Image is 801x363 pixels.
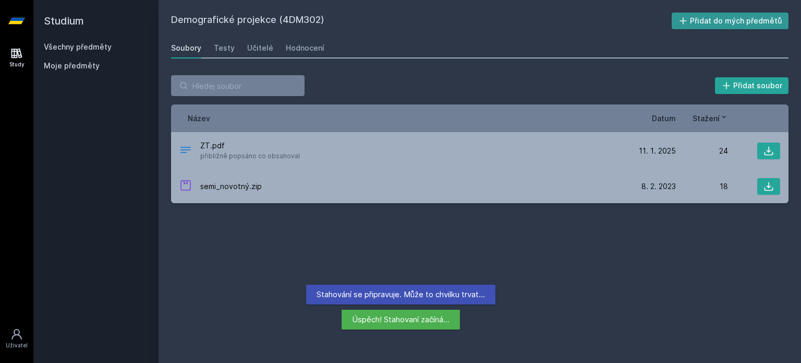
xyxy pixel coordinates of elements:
[200,140,300,151] span: ZT.pdf
[652,113,676,124] button: Datum
[342,310,460,330] div: Úspěch! Stahovaní začíná…
[6,342,28,349] div: Uživatel
[44,42,112,51] a: Všechny předměty
[676,181,728,192] div: 18
[214,38,235,58] a: Testy
[2,42,31,74] a: Study
[171,75,305,96] input: Hledej soubor
[9,61,25,68] div: Study
[247,38,273,58] a: Učitelé
[188,113,210,124] button: Název
[200,181,262,192] span: semi_novotný.zip
[286,43,324,53] div: Hodnocení
[247,43,273,53] div: Učitelé
[179,144,192,159] div: PDF
[676,146,728,156] div: 24
[672,13,789,29] button: Přidat do mých předmětů
[693,113,720,124] span: Stažení
[171,43,201,53] div: Soubory
[2,323,31,355] a: Uživatel
[639,146,676,156] span: 11. 1. 2025
[179,179,192,194] div: ZIP
[171,13,672,29] h2: Demografické projekce (4DM302)
[715,77,789,94] button: Přidat soubor
[214,43,235,53] div: Testy
[286,38,324,58] a: Hodnocení
[171,38,201,58] a: Soubory
[693,113,728,124] button: Stažení
[306,285,495,305] div: Stahování se připravuje. Může to chvilku trvat…
[44,61,100,71] span: Moje předměty
[200,151,300,161] span: přibližně popsáno co obsahoval
[641,181,676,192] span: 8. 2. 2023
